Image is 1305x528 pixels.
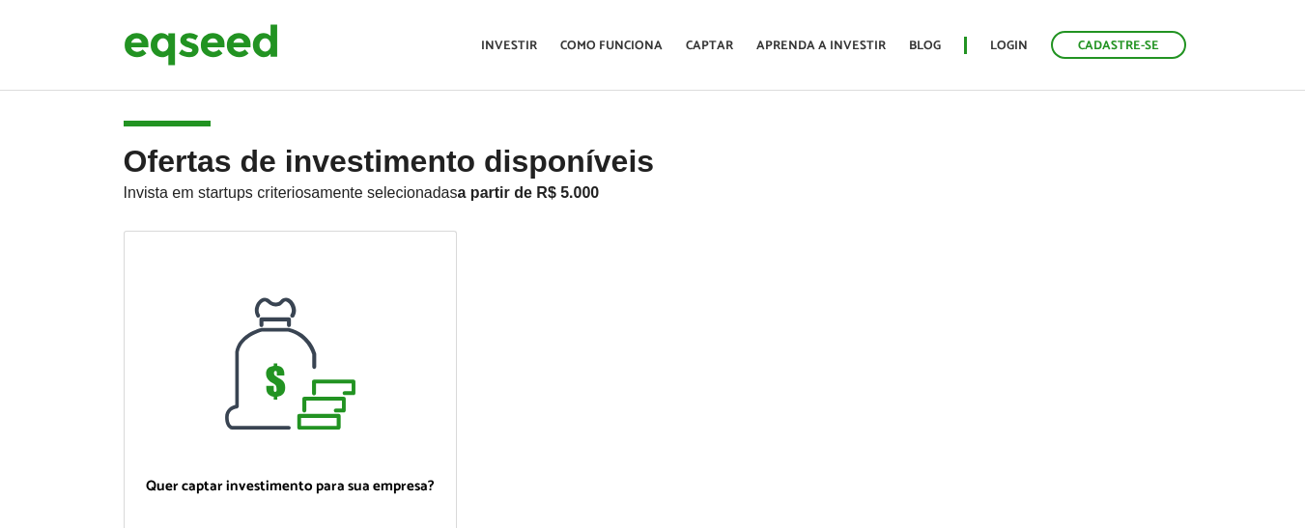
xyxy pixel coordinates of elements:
a: Blog [909,40,941,52]
p: Quer captar investimento para sua empresa? [144,478,437,495]
img: EqSeed [124,19,278,70]
a: Cadastre-se [1051,31,1186,59]
a: Aprenda a investir [756,40,886,52]
a: Login [990,40,1028,52]
a: Captar [686,40,733,52]
a: Como funciona [560,40,663,52]
p: Invista em startups criteriosamente selecionadas [124,179,1182,202]
h2: Ofertas de investimento disponíveis [124,145,1182,231]
strong: a partir de R$ 5.000 [458,184,600,201]
a: Investir [481,40,537,52]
